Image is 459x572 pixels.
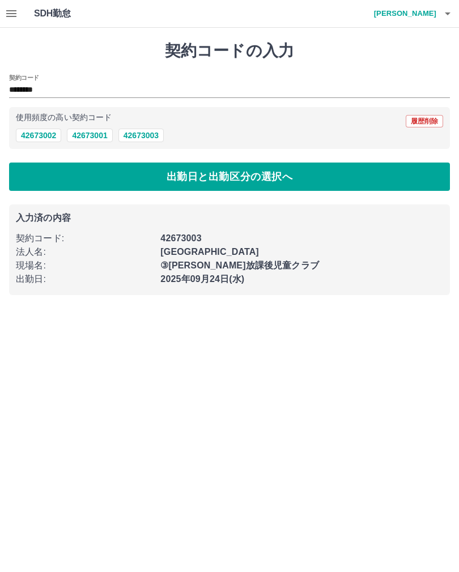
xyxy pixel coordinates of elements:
[16,259,154,272] p: 現場名 :
[9,41,450,61] h1: 契約コードの入力
[16,232,154,245] p: 契約コード :
[118,129,164,142] button: 42673003
[16,114,112,122] p: 使用頻度の高い契約コード
[67,129,112,142] button: 42673001
[9,73,39,82] h2: 契約コード
[160,233,201,243] b: 42673003
[160,247,259,257] b: [GEOGRAPHIC_DATA]
[9,163,450,191] button: 出勤日と出勤区分の選択へ
[160,261,319,270] b: ③[PERSON_NAME]放課後児童クラブ
[16,245,154,259] p: 法人名 :
[16,129,61,142] button: 42673002
[16,214,443,223] p: 入力済の内容
[406,115,443,127] button: 履歴削除
[160,274,244,284] b: 2025年09月24日(水)
[16,272,154,286] p: 出勤日 :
